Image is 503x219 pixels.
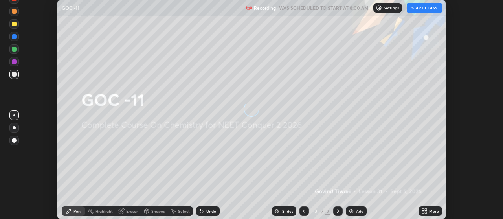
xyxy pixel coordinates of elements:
[321,209,324,213] div: /
[312,209,320,213] div: 2
[356,209,363,213] div: Add
[376,5,382,11] img: class-settings-icons
[429,209,439,213] div: More
[348,208,354,214] img: add-slide-button
[95,209,113,213] div: Highlight
[407,3,442,13] button: START CLASS
[178,209,190,213] div: Select
[279,4,369,11] h5: WAS SCHEDULED TO START AT 8:00 AM
[384,6,399,10] p: Settings
[254,5,276,11] p: Recording
[73,209,81,213] div: Pen
[206,209,216,213] div: Undo
[126,209,138,213] div: Eraser
[282,209,293,213] div: Slides
[62,5,79,11] p: GOC -11
[151,209,165,213] div: Shapes
[246,5,252,11] img: recording.375f2c34.svg
[325,208,330,215] div: 2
